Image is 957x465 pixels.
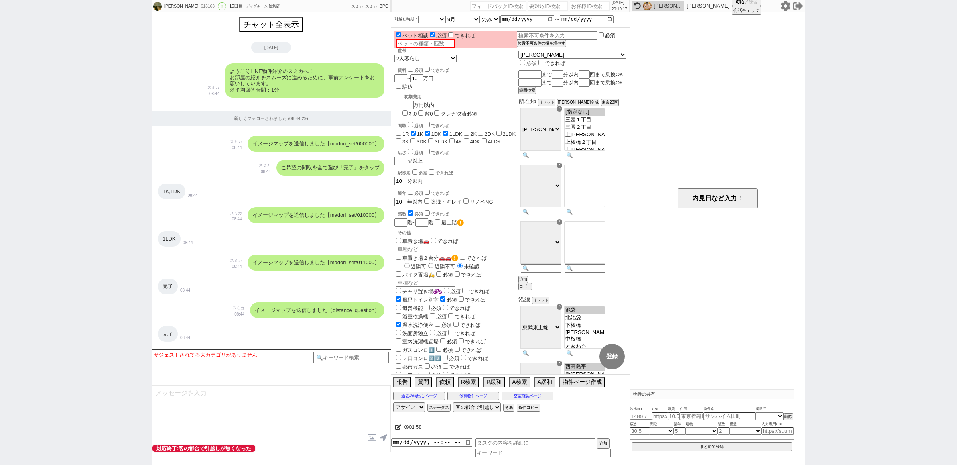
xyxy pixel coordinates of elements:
[441,111,477,117] label: クレカ決済必須
[431,305,441,311] span: 必須
[402,131,409,137] label: 1R
[423,212,449,216] label: できれば
[484,131,494,137] label: 2DK
[154,352,313,358] div: サジェストされてる大カテゴリがありません
[590,80,623,86] span: 回まで乗換OK
[398,121,517,129] div: 間取
[521,208,561,216] input: 🔍
[394,238,429,244] label: 車置き場🚗
[687,3,729,9] p: [PERSON_NAME]
[565,151,605,159] input: 🔍
[396,255,401,260] input: 車置き場２台分🚗🚗
[398,48,517,54] div: 世帯
[394,218,517,227] div: 階~ 階
[475,438,595,447] input: タスクの内容を詳細に
[555,17,559,22] label: 〜
[230,216,242,222] p: 08:44
[425,149,430,154] input: できれば
[565,108,605,116] option: [指定なし]
[425,210,430,216] input: できれば
[459,355,488,361] label: できれば
[232,311,244,318] p: 08:44
[443,305,448,310] input: できれば
[680,406,704,412] span: 住所
[502,392,553,400] button: 空室確認ページ
[509,377,530,387] button: A検索
[453,322,459,327] input: できれば
[521,151,561,159] input: 🔍
[396,245,455,253] input: 車種など
[232,305,244,311] p: スミカ
[718,421,730,428] span: 階数
[207,84,219,91] p: スミカ
[565,363,605,371] option: 西高島平
[394,355,441,361] label: ２口コンロ2️⃣2️⃣
[351,4,363,8] span: スミカ
[394,330,428,336] label: 洗面所独立
[674,427,686,435] input: 5
[517,404,540,412] button: 条件コピー
[414,123,423,128] span: 必須
[449,131,463,137] label: 1LDK
[443,372,448,377] input: できれば
[518,87,536,94] button: 範囲検索
[414,212,423,216] span: 必須
[409,424,422,430] span: 01:58
[394,297,439,303] label: 風呂トイレ別室
[441,305,470,311] label: できれば
[518,283,532,290] button: コピー
[398,230,517,236] p: その他
[398,209,517,217] div: 階数
[538,99,555,106] button: リセット
[436,377,454,387] button: 依頼
[459,296,464,302] input: できれば
[565,131,605,139] option: 上[PERSON_NAME]１丁目
[425,122,430,127] input: できれば
[417,131,423,137] label: 1K
[565,336,605,343] option: 中板橋
[398,148,517,156] div: 広さ
[426,263,455,269] label: 近隣不可
[652,406,668,412] span: URL
[423,68,449,73] label: できれば
[404,94,477,100] div: 初期費用
[470,139,480,145] label: 4DK
[453,347,482,353] label: できれば
[365,4,388,8] span: スミカ_BPO
[230,210,242,216] p: スミカ
[396,238,401,243] input: 車置き場🚗
[198,3,216,10] div: 613163
[394,364,423,370] label: 都市ガス
[414,150,423,155] span: 必須
[248,136,384,152] div: イメージマップを送信しました【madori_set/000000】
[246,3,280,10] div: ディグルーム 池袋店
[251,42,291,53] div: [DATE]
[436,330,447,336] span: 必須
[398,168,517,176] div: 駅徒歩
[590,71,623,77] span: 回まで乗換OK
[414,191,423,196] span: 必須
[503,404,514,412] button: 冬眠
[396,330,401,335] input: 洗面所独立
[427,171,453,175] label: できれば
[402,139,409,145] label: 3K
[557,106,562,112] div: ☓
[483,377,505,387] button: R緩和
[517,31,597,40] input: 検索不可条件を入力
[597,438,610,449] button: 追加
[248,255,384,271] div: イメージマップを送信しました【madori_set/011000】
[565,314,605,322] option: 北池袋
[565,116,605,124] option: 三園１丁目
[435,139,448,145] label: 3LDK
[414,68,423,73] span: 必須
[612,6,627,12] p: 20:19:17
[448,32,453,37] input: できれば
[456,139,462,145] label: 4K
[396,279,455,287] input: 車種など
[230,263,242,270] p: 08:44
[396,347,401,352] input: ガスコンロ1️⃣
[394,148,517,165] div: ㎡以上
[394,322,433,328] label: 温水洗浄便座
[630,406,652,412] span: 吹出No
[402,263,426,269] label: 近隣可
